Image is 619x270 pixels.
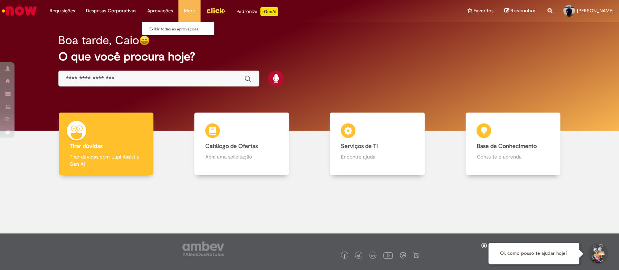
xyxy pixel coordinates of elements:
a: Catálogo de Ofertas Abra uma solicitação [174,113,309,175]
a: Tirar dúvidas Tirar dúvidas com Lupi Assist e Gen Ai [38,113,174,175]
img: logo_footer_twitter.png [357,254,360,258]
span: More [184,7,195,14]
span: Despesas Corporativas [86,7,136,14]
img: logo_footer_facebook.png [343,254,346,258]
p: Tirar dúvidas com Lupi Assist e Gen Ai [70,153,143,168]
button: Iniciar Conversa de Suporte [586,243,608,265]
b: Serviços de TI [341,143,378,150]
p: Consulte e aprenda [476,153,549,160]
h2: Boa tarde, Caio [58,34,139,47]
a: Rascunhos [504,8,537,14]
img: logo_footer_ambev_rotulo_gray.png [182,241,224,256]
span: Aprovações [147,7,173,14]
img: logo_footer_linkedin.png [371,254,375,258]
b: Catálogo de Ofertas [205,143,258,150]
p: Encontre ajuda [341,153,414,160]
a: Exibir todas as aprovações [142,25,222,33]
a: Base de Conhecimento Consulte e aprenda [445,113,581,175]
h2: O que você procura hoje? [58,50,561,63]
img: logo_footer_naosei.png [413,252,420,258]
img: click_logo_yellow_360x200.png [206,5,226,16]
div: Padroniza [236,7,278,16]
p: Abra uma solicitação [205,153,278,160]
span: Requisições [50,7,75,14]
img: logo_footer_workplace.png [400,252,406,258]
p: +GenAi [260,7,278,16]
a: Serviços de TI Encontre ajuda [310,113,445,175]
img: ServiceNow [1,4,38,18]
ul: Aprovações [142,22,215,35]
div: Oi, como posso te ajudar hoje? [488,243,579,264]
span: [PERSON_NAME] [577,8,614,14]
span: Rascunhos [511,7,537,14]
img: happy-face.png [139,35,150,46]
span: Favoritos [474,7,494,14]
b: Base de Conhecimento [476,143,536,150]
img: logo_footer_youtube.png [383,250,393,260]
b: Tirar dúvidas [70,143,103,150]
